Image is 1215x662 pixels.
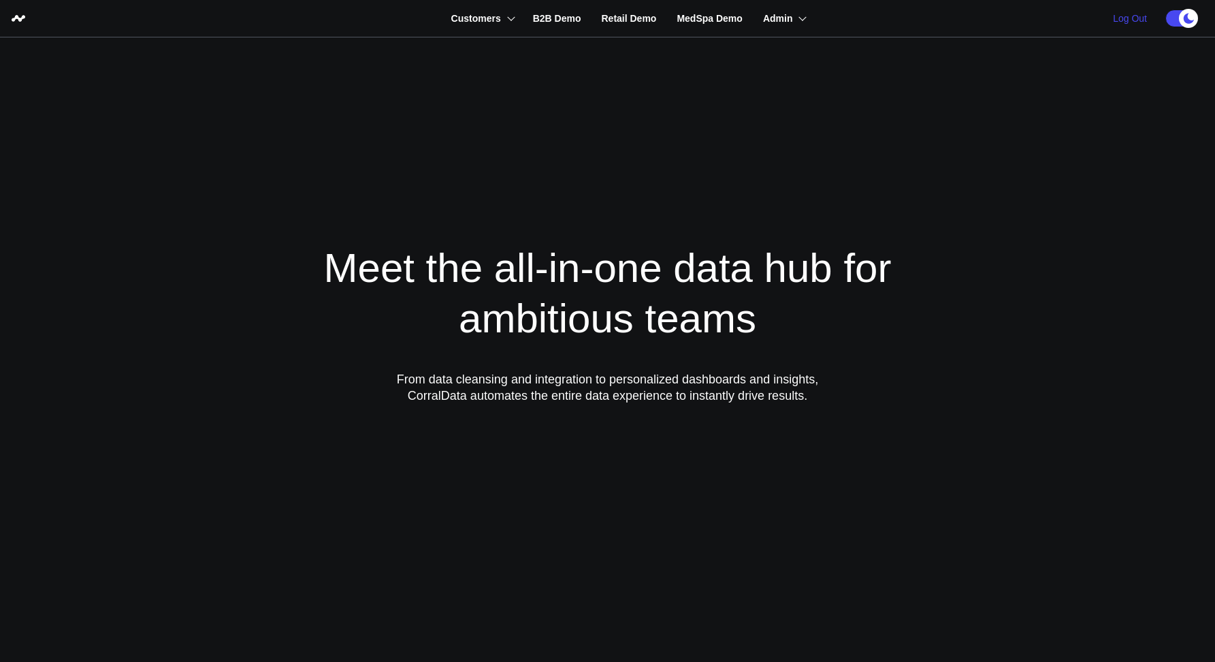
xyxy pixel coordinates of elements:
a: MedSpa Demo [677,6,742,31]
a: Retail Demo [601,6,656,31]
a: Admin [763,6,805,31]
a: Customers [451,6,513,31]
h1: Meet the all-in-one data hub for ambitious teams [274,243,941,344]
p: From data cleansing and integration to personalized dashboards and insights, CorralData automates... [366,371,849,404]
a: B2B Demo [533,6,581,31]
